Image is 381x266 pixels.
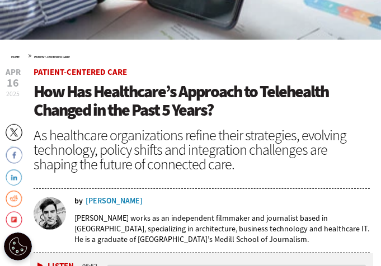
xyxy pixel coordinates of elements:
[6,78,21,89] span: 16
[4,232,32,260] div: Cookie Settings
[7,89,20,98] span: 2025
[34,197,66,230] img: nathan eddy
[34,80,328,121] span: How Has Healthcare’s Approach to Telehealth Changed in the Past 5 Years?
[6,68,21,77] span: Apr
[11,55,20,59] a: Home
[74,197,83,205] span: by
[34,66,127,78] a: Patient-Centered Care
[74,213,370,245] p: [PERSON_NAME] works as an independent filmmaker and journalist based in [GEOGRAPHIC_DATA], specia...
[34,128,370,172] div: As healthcare organizations refine their strategies, evolving technology, policy shifts and integ...
[86,197,143,205] a: [PERSON_NAME]
[34,55,70,59] a: Patient-Centered Care
[4,232,32,260] button: Open Preferences
[11,51,370,60] div: »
